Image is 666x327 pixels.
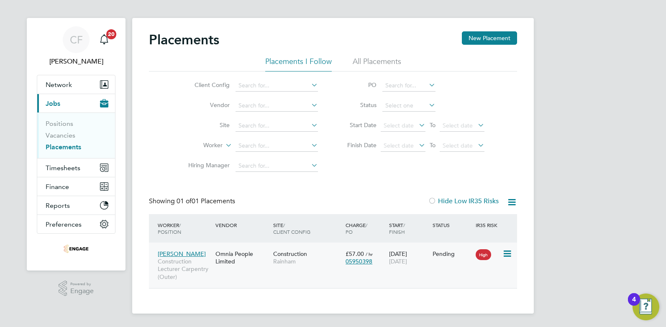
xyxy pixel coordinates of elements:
span: Powered by [70,281,94,288]
span: Cam Fisher [37,56,115,66]
input: Search for... [236,120,318,132]
div: Jobs [37,112,115,158]
input: Search for... [236,100,318,112]
div: 4 [632,299,636,310]
a: Go to home page [37,242,115,255]
a: Positions [46,120,73,128]
span: To [427,120,438,130]
span: Timesheets [46,164,80,172]
span: Construction [273,250,307,258]
button: Jobs [37,94,115,112]
span: 01 of [177,197,192,205]
span: £57.00 [346,250,364,258]
input: Search for... [236,140,318,152]
label: Hide Low IR35 Risks [428,197,499,205]
span: Select date [384,122,414,129]
div: [DATE] [387,246,430,269]
div: Vendor [213,217,271,232]
span: Rainham [273,258,341,265]
span: Finance [46,183,69,191]
span: Engage [70,288,94,295]
span: 05950398 [346,258,372,265]
span: [PERSON_NAME] [158,250,206,258]
input: Select one [382,100,435,112]
button: Preferences [37,215,115,233]
span: 01 Placements [177,197,235,205]
input: Search for... [236,160,318,172]
input: Search for... [382,80,435,92]
span: To [427,140,438,151]
div: IR35 Risk [474,217,502,232]
span: Select date [443,142,473,149]
label: Client Config [182,81,230,89]
input: Search for... [236,80,318,92]
span: CF [70,34,83,45]
span: High [476,249,491,260]
span: Select date [384,142,414,149]
label: Hiring Manager [182,161,230,169]
span: Jobs [46,100,60,107]
button: Timesheets [37,158,115,177]
span: / Client Config [273,222,310,235]
span: Reports [46,202,70,209]
div: Omnia People Limited [213,246,271,269]
span: [DATE] [389,258,407,265]
span: 20 [106,29,116,39]
a: [PERSON_NAME]Construction Lecturer Carpentry (Outer)Omnia People LimitedConstructionRainham£57.00... [156,245,517,253]
label: Finish Date [339,141,377,149]
span: / Position [158,222,181,235]
nav: Main navigation [27,18,126,271]
h2: Placements [149,31,219,48]
li: Placements I Follow [265,56,332,72]
label: PO [339,81,377,89]
label: Start Date [339,121,377,129]
span: / PO [346,222,367,235]
div: Showing [149,197,237,206]
span: / Finish [389,222,405,235]
li: All Placements [353,56,401,72]
button: Reports [37,196,115,215]
a: CF[PERSON_NAME] [37,26,115,66]
button: Finance [37,177,115,196]
label: Vendor [182,101,230,109]
button: Open Resource Center, 4 new notifications [633,294,659,320]
a: 20 [96,26,113,53]
div: Worker [156,217,213,239]
span: / hr [366,251,373,257]
a: Vacancies [46,131,75,139]
img: omniapeople-logo-retina.png [64,242,89,255]
a: Placements [46,143,81,151]
div: Status [430,217,474,232]
button: Network [37,75,115,94]
div: Charge [343,217,387,239]
div: Start [387,217,430,239]
span: Preferences [46,220,82,228]
span: Construction Lecturer Carpentry (Outer) [158,258,211,281]
div: Site [271,217,343,239]
div: Pending [433,250,472,258]
button: New Placement [462,31,517,45]
label: Status [339,101,377,109]
label: Site [182,121,230,129]
label: Worker [174,141,223,150]
a: Powered byEngage [59,281,94,296]
span: Network [46,81,72,89]
span: Select date [443,122,473,129]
